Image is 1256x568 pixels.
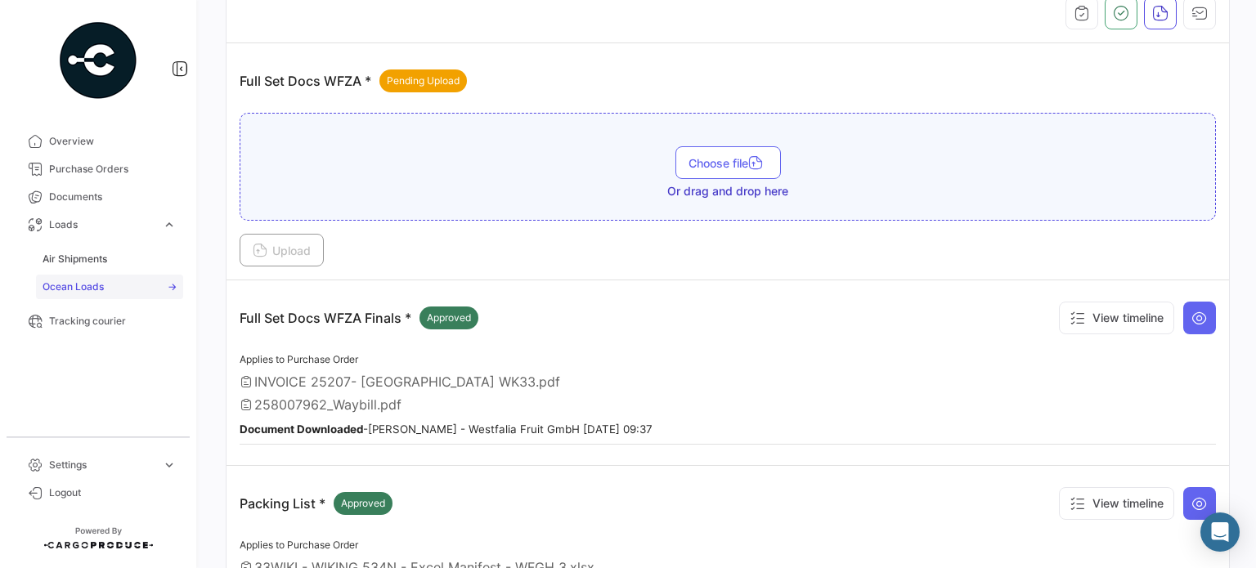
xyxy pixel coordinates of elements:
span: Approved [427,311,471,325]
button: Upload [240,234,324,266]
span: Choose file [689,156,768,170]
a: Overview [13,127,183,155]
span: Upload [253,244,311,257]
a: Purchase Orders [13,155,183,183]
span: Ocean Loads [43,280,104,294]
span: Settings [49,458,155,472]
span: 258007962_Waybill.pdf [254,396,401,413]
span: Air Shipments [43,252,107,266]
span: INVOICE 25207- [GEOGRAPHIC_DATA] WK33.pdf [254,373,560,390]
span: Or drag and drop here [667,183,788,199]
b: Document Downloaded [240,423,363,436]
a: Documents [13,183,183,211]
span: expand_more [162,217,177,232]
a: Air Shipments [36,247,183,271]
span: Logout [49,485,177,500]
p: Full Set Docs WFZA * [240,69,467,92]
span: Tracking courier [49,314,177,329]
span: Documents [49,190,177,204]
button: View timeline [1059,302,1174,334]
small: - [PERSON_NAME] - Westfalia Fruit GmbH [DATE] 09:37 [240,423,653,436]
button: Choose file [675,146,781,179]
span: Pending Upload [387,74,460,88]
p: Packing List * [240,492,392,515]
button: View timeline [1059,487,1174,520]
p: Full Set Docs WFZA Finals * [240,306,478,329]
a: Ocean Loads [36,275,183,299]
span: expand_more [162,458,177,472]
a: Tracking courier [13,307,183,335]
div: Abrir Intercom Messenger [1200,512,1240,552]
span: Loads [49,217,155,232]
span: Applies to Purchase Order [240,353,358,365]
span: Purchase Orders [49,162,177,177]
span: Applies to Purchase Order [240,539,358,551]
img: powered-by.png [57,20,139,101]
span: Overview [49,134,177,149]
span: Approved [341,496,385,511]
